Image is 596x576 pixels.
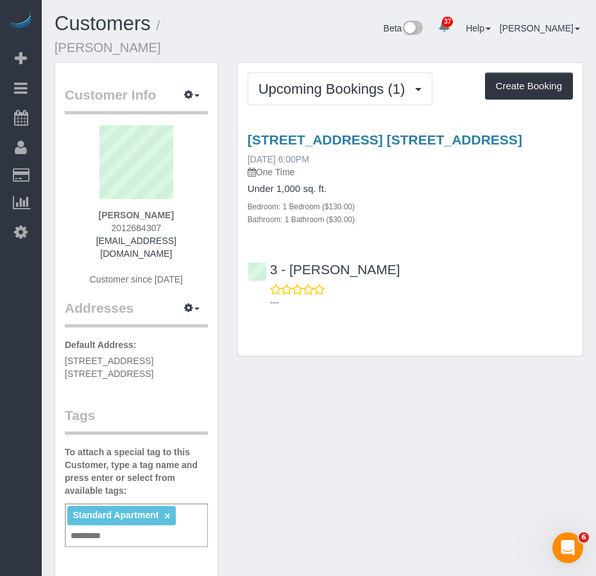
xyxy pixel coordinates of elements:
[248,154,309,164] a: [DATE] 6:00PM
[248,132,522,147] a: [STREET_ADDRESS] [STREET_ADDRESS]
[270,296,573,309] p: ---
[384,23,423,33] a: Beta
[65,446,208,497] label: To attach a special tag to this Customer, type a tag name and press enter or select from availabl...
[65,406,208,435] legend: Tags
[111,223,161,233] span: 2012684307
[259,81,412,97] span: Upcoming Bookings (1)
[248,262,400,277] a: 3 - [PERSON_NAME]
[90,274,183,284] span: Customer since [DATE]
[579,532,589,543] span: 6
[552,532,583,563] iframe: Intercom live chat
[248,166,573,179] p: One Time
[466,23,491,33] a: Help
[65,356,153,379] span: [STREET_ADDRESS] [STREET_ADDRESS]
[72,510,158,520] span: Standard Apartment
[65,85,208,114] legend: Customer Info
[402,21,423,37] img: New interface
[442,17,453,27] span: 37
[500,23,580,33] a: [PERSON_NAME]
[248,73,433,105] button: Upcoming Bookings (1)
[55,12,151,35] a: Customers
[248,202,355,211] small: Bedroom: 1 Bedroom ($130.00)
[248,215,355,224] small: Bathroom: 1 Bathroom ($30.00)
[248,184,573,195] h4: Under 1,000 sq. ft.
[96,236,176,259] a: [EMAIL_ADDRESS][DOMAIN_NAME]
[164,511,170,521] a: ×
[65,338,137,351] label: Default Address:
[432,13,457,41] a: 37
[8,13,33,31] img: Automaid Logo
[99,210,174,220] strong: [PERSON_NAME]
[485,73,573,100] button: Create Booking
